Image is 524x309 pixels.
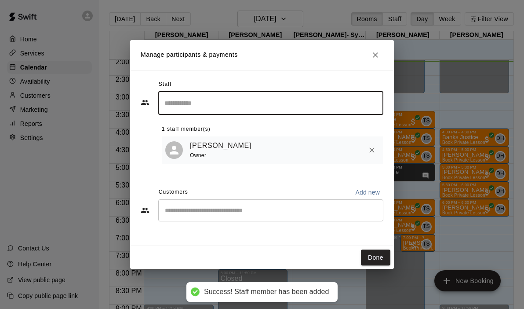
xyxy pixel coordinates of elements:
[159,185,188,199] span: Customers
[165,141,183,159] div: Andrew Hill
[368,47,383,63] button: Close
[361,250,390,266] button: Done
[190,140,251,151] a: [PERSON_NAME]
[364,142,380,158] button: Remove
[352,185,383,199] button: Add new
[159,77,171,92] span: Staff
[141,50,238,59] p: Manage participants & payments
[162,122,211,136] span: 1 staff member(s)
[141,206,149,215] svg: Customers
[141,98,149,107] svg: Staff
[158,92,383,115] div: Search staff
[355,188,380,197] p: Add new
[158,199,383,221] div: Start typing to search customers...
[204,287,329,297] div: Success! Staff member has been added
[190,152,206,158] span: Owner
